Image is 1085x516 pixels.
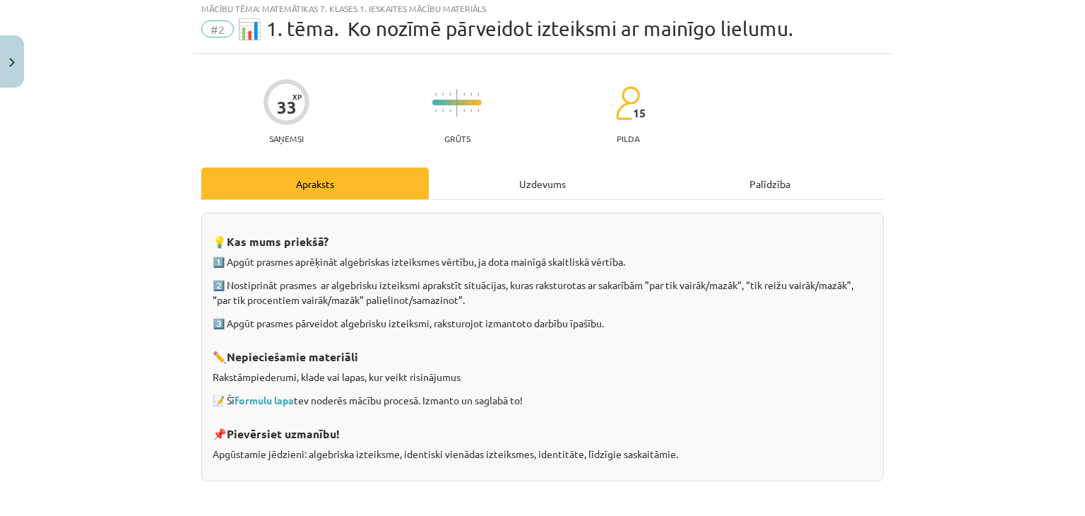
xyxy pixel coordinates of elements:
[213,393,872,408] p: 📝 Šī tev noderēs mācību procesā. Izmanto un saglabā to!
[444,134,470,143] p: Grūts
[435,93,437,96] img: icon-short-line-57e1e144782c952c97e751825c79c345078a6d821885a25fce030b3d8c18986b.svg
[263,134,309,143] p: Saņemsi
[442,93,444,96] img: icon-short-line-57e1e144782c952c97e751825c79c345078a6d821885a25fce030b3d8c18986b.svg
[213,224,872,250] h3: 💡
[201,168,429,199] div: Apraksts
[201,20,234,37] span: #2
[478,109,479,112] img: icon-short-line-57e1e144782c952c97e751825c79c345078a6d821885a25fce030b3d8c18986b.svg
[213,316,872,331] p: 3️⃣ Apgūt prasmes pārveidot algebrisku izteiksmi, raksturojot izmantoto darbību īpašību.
[201,4,884,13] div: Mācību tēma: Matemātikas 7. klases 1. ieskaites mācību materiāls
[435,109,437,112] img: icon-short-line-57e1e144782c952c97e751825c79c345078a6d821885a25fce030b3d8c18986b.svg
[213,370,872,385] p: Rakstāmpiederumi, klade vai lapas, kur veikt risinājumus
[292,93,302,100] span: XP
[227,349,358,364] strong: Nepieciešamie materiāli
[470,93,472,96] img: icon-short-line-57e1e144782c952c97e751825c79c345078a6d821885a25fce030b3d8c18986b.svg
[237,17,793,40] span: 📊 1. tēma. Ko nozīmē pārveidot izteiksmi ar mainīgo lielumu.
[277,98,297,117] div: 33
[235,394,294,406] a: formulu lapa
[470,109,472,112] img: icon-short-line-57e1e144782c952c97e751825c79c345078a6d821885a25fce030b3d8c18986b.svg
[9,58,15,67] img: icon-close-lesson-0947bae3869378f0d4975bcd49f059093ad1ed9edebbc8119c70593378902aed.svg
[442,109,444,112] img: icon-short-line-57e1e144782c952c97e751825c79c345078a6d821885a25fce030b3d8c18986b.svg
[213,254,872,269] p: 1️⃣ Apgūt prasmes aprēķināt algebriskas izteiksmes vērtību, ja dota mainīgā skaitliskā vērtība.
[463,93,465,96] img: icon-short-line-57e1e144782c952c97e751825c79c345078a6d821885a25fce030b3d8c18986b.svg
[213,339,872,365] h3: ✏️
[656,168,884,199] div: Palīdzība
[615,86,640,121] img: students-c634bb4e5e11cddfef0936a35e636f08e4e9abd3cc4e673bd6f9a4125e45ecb1.svg
[213,416,872,442] h3: 📌
[449,109,451,112] img: icon-short-line-57e1e144782c952c97e751825c79c345078a6d821885a25fce030b3d8c18986b.svg
[227,426,340,441] strong: Pievērsiet uzmanību!
[456,89,458,117] img: icon-long-line-d9ea69661e0d244f92f715978eff75569469978d946b2353a9bb055b3ed8787d.svg
[213,278,872,307] p: 2️⃣ Nostiprināt prasmes ar algebrisku izteiksmi aprakstīt situācijas, kuras raksturotas ar sakarī...
[478,93,479,96] img: icon-short-line-57e1e144782c952c97e751825c79c345078a6d821885a25fce030b3d8c18986b.svg
[429,168,656,199] div: Uzdevums
[213,447,872,462] p: Apgūstamie jēdzieni: algebriska izteiksme, identiski vienādas izteiksmes, identitāte, līdzīgie sa...
[227,234,328,249] strong: Kas mums priekšā?
[449,93,451,96] img: icon-short-line-57e1e144782c952c97e751825c79c345078a6d821885a25fce030b3d8c18986b.svg
[633,107,646,119] span: 15
[617,134,639,143] p: pilda
[463,109,465,112] img: icon-short-line-57e1e144782c952c97e751825c79c345078a6d821885a25fce030b3d8c18986b.svg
